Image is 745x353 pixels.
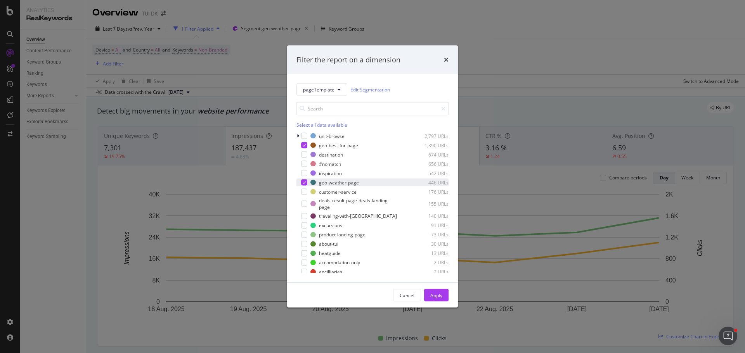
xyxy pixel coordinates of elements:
div: heatguide [319,250,341,257]
div: modal [287,45,458,308]
div: times [444,55,449,65]
div: 2 URLs [411,269,449,275]
div: unit-browse [319,133,345,139]
div: accomodation-only [319,259,360,266]
div: Apply [430,292,442,298]
div: 91 URLs [411,222,449,229]
div: 73 URLs [411,231,449,238]
div: 140 URLs [411,213,449,219]
span: pageTemplate [303,86,334,93]
div: product-landing-page [319,231,366,238]
iframe: Intercom live chat [719,327,737,345]
button: pageTemplate [296,83,347,96]
div: ancilliaries [319,269,342,275]
div: Select all data available [296,122,449,128]
div: Cancel [400,292,414,298]
div: 13 URLs [411,250,449,257]
div: 2,797 URLs [411,133,449,139]
div: 656 URLs [411,160,449,167]
div: inspiration [319,170,342,176]
div: deals-result-page-deals-landing-page [319,197,400,210]
div: customer-service [319,188,357,195]
div: #nomatch [319,160,341,167]
div: 446 URLs [411,179,449,186]
a: Edit Segmentation [350,85,390,93]
div: 155 URLs [411,200,449,207]
div: geo-best-for-page [319,142,358,148]
div: about-tui [319,241,338,247]
div: destination [319,151,343,158]
div: 542 URLs [411,170,449,176]
div: Filter the report on a dimension [296,55,400,65]
div: 176 URLs [411,188,449,195]
div: 1,390 URLs [411,142,449,148]
div: traveling-with-[GEOGRAPHIC_DATA] [319,213,397,219]
div: 30 URLs [411,241,449,247]
div: geo-weather-page [319,179,359,186]
div: excursions [319,222,342,229]
div: 674 URLs [411,151,449,158]
button: Apply [424,289,449,301]
div: 2 URLs [411,259,449,266]
input: Search [296,102,449,115]
button: Cancel [393,289,421,301]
